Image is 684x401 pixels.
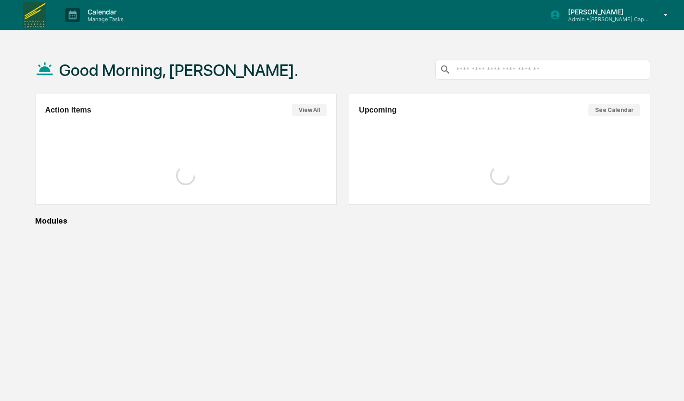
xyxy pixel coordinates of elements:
[59,61,298,80] h1: Good Morning, [PERSON_NAME].
[560,8,650,16] p: [PERSON_NAME]
[560,16,650,23] p: Admin • [PERSON_NAME] Capital Advisors
[80,16,128,23] p: Manage Tasks
[35,216,651,226] div: Modules
[45,106,91,114] h2: Action Items
[23,2,46,28] img: logo
[359,106,396,114] h2: Upcoming
[292,104,327,116] button: View All
[588,104,640,116] button: See Calendar
[80,8,128,16] p: Calendar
